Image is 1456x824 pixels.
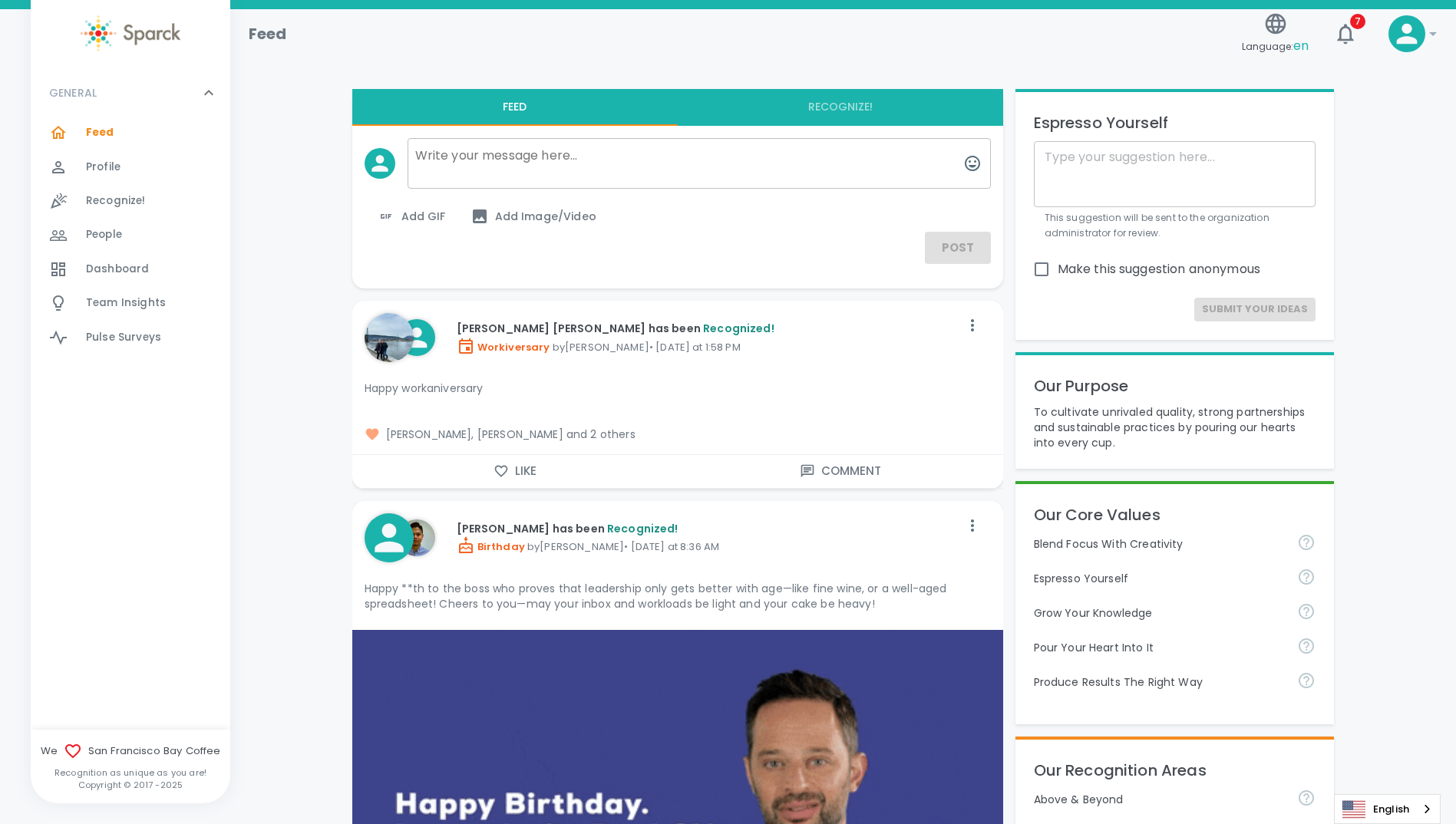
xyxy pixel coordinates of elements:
[1034,404,1316,450] p: To cultivate unrivaled quality, strong partnerships and sustainable practices by pouring our hear...
[457,536,960,555] p: by [PERSON_NAME] • [DATE] at 8:36 AM
[31,766,230,779] p: Recognition as unique as you are!
[365,581,991,611] p: Happy **th to the boss who proves that leadership only gets better with age—like fine wine, or a ...
[365,381,991,396] p: Happy workaniversary
[365,313,414,362] img: Picture of Anna Belle Heredia
[31,184,230,218] a: Recognize!
[31,116,230,150] a: Feed
[31,286,230,320] a: Team Insights
[1335,795,1440,823] a: English
[1058,260,1261,279] span: Make this suggestion anonymous
[457,539,525,554] span: Birthday
[1334,794,1441,824] div: Language
[1034,792,1286,807] p: Above & Beyond
[470,207,596,226] span: Add Image/Video
[1334,794,1441,824] aside: Language selected: English
[86,262,149,277] span: Dashboard
[1034,605,1286,621] p: Grow Your Knowledge
[1297,671,1316,690] svg: Find success working together and doing the right thing
[1297,602,1316,621] svg: Follow your curiosity and learn together
[31,742,230,760] span: We San Francisco Bay Coffee
[607,521,678,536] span: Recognized!
[1045,210,1306,241] p: This suggestion will be sent to the organization administrator for review.
[86,125,114,140] span: Feed
[1327,15,1364,52] button: 7
[1293,37,1309,54] span: en
[86,330,161,345] span: Pulse Surveys
[31,116,230,361] div: GENERAL
[1034,374,1316,398] p: Our Purpose
[1034,110,1316,135] p: Espresso Yourself
[31,321,230,354] a: Pulse Surveys
[31,252,230,286] a: Dashboard
[1236,7,1315,61] button: Language:en
[31,779,230,791] p: Copyright © 2017 - 2025
[352,89,1003,126] div: interaction tabs
[86,295,166,311] span: Team Insights
[31,70,230,116] div: GENERAL
[31,150,230,184] a: Profile
[81,15,180,51] img: Sparck logo
[457,340,550,354] span: Workiversary
[457,521,960,536] p: [PERSON_NAME] has been
[703,321,774,336] span: Recognized!
[31,15,230,51] a: Sparck logo
[1034,674,1286,690] p: Produce Results The Right Way
[86,160,121,175] span: Profile
[352,89,678,126] button: Feed
[1034,571,1286,586] p: Espresso Yourself
[1034,640,1286,655] p: Pour Your Heart Into It
[86,193,146,209] span: Recognize!
[678,455,1003,487] button: Comment
[678,89,1003,126] button: Recognize!
[1034,536,1286,552] p: Blend Focus With Creativity
[352,455,678,487] button: Like
[457,337,960,355] p: by [PERSON_NAME] • [DATE] at 1:58 PM
[1297,568,1316,586] svg: Share your voice and your ideas
[1350,14,1365,29] span: 7
[1297,533,1316,552] svg: Achieve goals today and innovate for tomorrow
[1034,758,1316,783] p: Our Recognition Areas
[398,519,435,556] img: Picture of Mikhail Coloyan
[86,227,122,242] span: People
[457,321,960,336] p: [PERSON_NAME] [PERSON_NAME] has been
[31,218,230,252] a: People
[365,427,991,442] span: [PERSON_NAME], [PERSON_NAME] and 2 others
[377,207,446,226] span: Add GIF
[249,21,287,46] h1: Feed
[49,85,97,101] p: GENERAL
[1297,637,1316,655] svg: Come to work to make a difference in your own way
[1297,789,1316,807] svg: For going above and beyond!
[1242,36,1309,57] span: Language:
[1034,503,1316,527] p: Our Core Values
